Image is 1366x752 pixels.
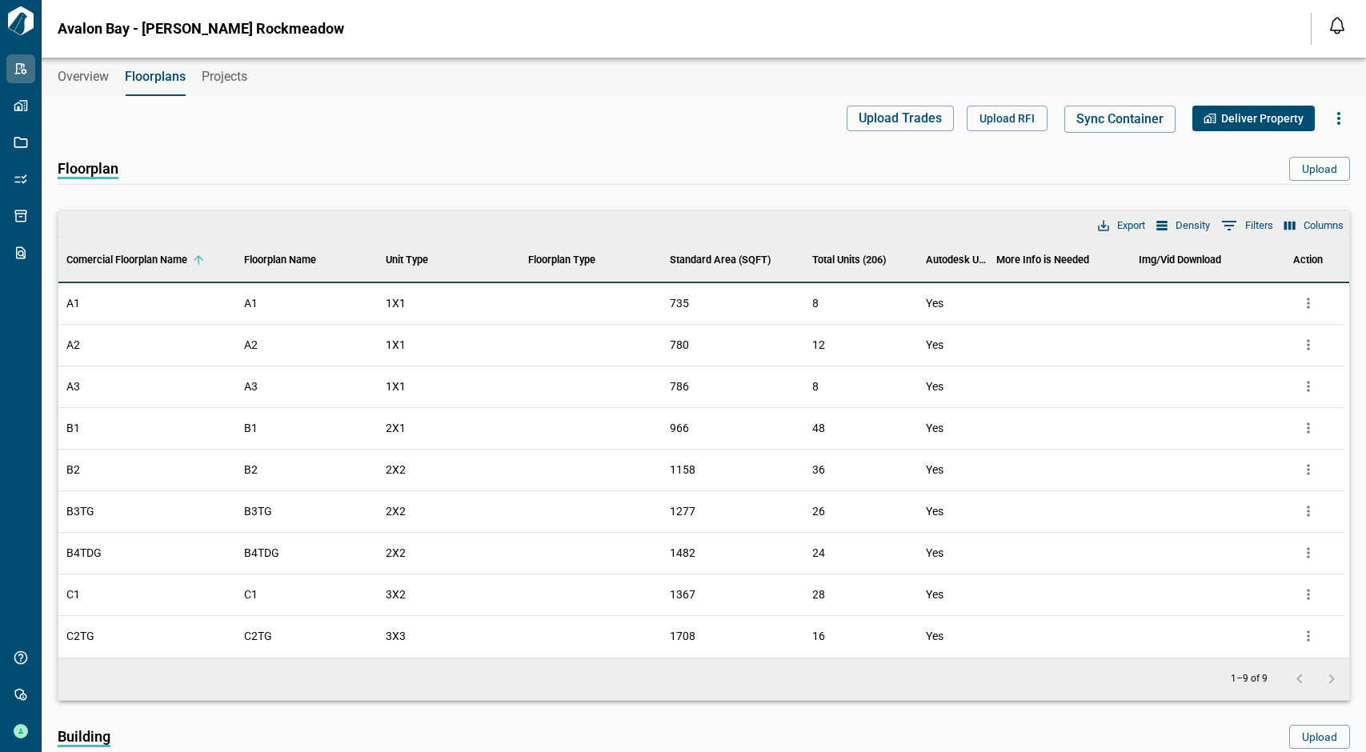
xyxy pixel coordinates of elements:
[66,238,187,282] div: Comercial Floorplan Name
[66,337,80,353] span: A2
[244,545,279,561] span: B4TDG
[386,586,406,602] span: 3X2
[244,586,258,602] span: C1
[812,297,819,310] span: 8
[386,462,406,478] span: 2X2
[1296,458,1320,482] button: more
[1280,215,1348,236] button: Select columns
[988,238,1130,282] div: More Info is Needed
[996,238,1089,282] div: More Info is Needed
[812,422,825,434] span: 48
[520,238,662,282] div: Floorplan Type
[926,238,989,282] div: Autodesk URL Added
[386,295,406,311] span: 1X1
[386,420,406,436] span: 2X1
[812,546,825,559] span: 24
[859,110,942,126] span: Upload Trades
[1296,416,1320,440] button: more
[244,337,258,353] span: A2
[528,238,595,282] div: Floorplan Type
[804,238,918,282] div: Total Units (206)
[58,238,236,282] div: Comercial Floorplan Name
[244,295,258,311] span: A1
[670,586,695,602] span: 1367
[926,545,943,561] span: Yes
[1221,110,1304,126] span: Deliver Property
[58,161,118,179] span: Floorplan
[967,106,1048,131] button: Upload RFI
[42,58,1366,96] div: base tabs
[1296,582,1320,606] button: more
[670,545,695,561] span: 1482
[1296,624,1320,648] button: more
[1289,725,1350,749] button: Upload
[66,295,80,311] span: A1
[979,110,1035,126] span: Upload RFI
[812,505,825,518] span: 26
[386,337,406,353] span: 1X1
[1064,106,1176,133] button: Sync Container
[244,420,258,436] span: B1
[1139,238,1221,282] div: Img/Vid Download
[812,380,819,393] span: 8
[926,378,943,394] span: Yes
[66,462,80,478] span: B2
[66,420,80,436] span: B1
[202,69,247,85] span: Projects
[1272,238,1344,282] div: Action
[926,586,943,602] span: Yes
[244,503,272,519] span: B3TG
[1296,541,1320,565] button: more
[926,503,943,519] span: Yes
[378,238,519,282] div: Unit Type
[1296,333,1320,357] button: more
[1296,499,1320,523] button: more
[244,628,272,644] span: C2TG
[66,586,80,602] span: C1
[58,69,109,85] span: Overview
[926,420,943,436] span: Yes
[1296,291,1320,315] button: more
[386,238,428,282] div: Unit Type
[125,69,186,85] span: Floorplans
[812,588,825,601] span: 28
[236,238,378,282] div: Floorplan Name
[670,462,695,478] span: 1158
[670,503,695,519] span: 1277
[244,378,258,394] span: A3
[66,545,102,561] span: B4TDG
[670,378,689,394] span: 786
[812,338,825,351] span: 12
[386,503,406,519] span: 2X2
[926,462,943,478] span: Yes
[66,628,94,644] span: C2TG
[58,729,110,747] span: Building
[1094,215,1149,236] button: Export
[187,249,210,271] button: Sort
[918,238,989,282] div: Autodesk URL Added
[670,295,689,311] span: 735
[1289,157,1350,181] button: Upload
[1192,106,1315,131] button: Deliver Property
[812,463,825,476] span: 36
[1293,238,1323,282] div: Action
[847,106,954,131] button: Upload Trades
[1152,215,1214,236] button: Density
[1324,13,1350,38] button: Open notification feed
[386,628,406,644] span: 3X3
[386,545,406,561] span: 2X2
[812,238,886,282] div: Total Units (206)
[670,420,689,436] span: 966
[244,238,316,282] div: Floorplan Name
[386,378,406,394] span: 1X1
[1131,238,1272,282] div: Img/Vid Download
[1217,213,1277,238] button: Show filters
[66,503,94,519] span: B3TG
[670,628,695,644] span: 1708
[244,462,258,478] span: B2
[1296,374,1320,398] button: more
[926,295,943,311] span: Yes
[1076,111,1164,127] span: Sync Container
[670,238,771,282] div: Standard Area (SQFT)
[670,337,689,353] span: 780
